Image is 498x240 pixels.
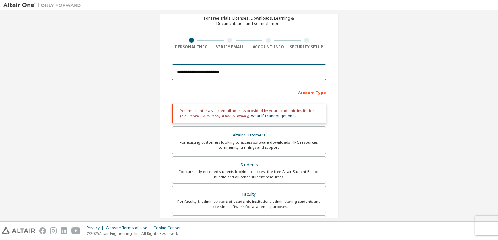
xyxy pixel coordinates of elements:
[50,227,57,234] img: instagram.svg
[153,225,187,231] div: Cookie Consent
[176,160,322,169] div: Students
[190,113,248,119] span: [EMAIL_ADDRESS][DOMAIN_NAME]
[106,225,153,231] div: Website Terms of Use
[172,104,326,123] div: You must enter a valid email address provided by your academic institution (e.g., ).
[172,44,211,49] div: Personal Info
[211,44,249,49] div: Verify Email
[251,113,296,119] a: What if I cannot get one?
[176,190,322,199] div: Faculty
[61,227,67,234] img: linkedin.svg
[87,231,187,236] p: © 2025 Altair Engineering, Inc. All Rights Reserved.
[87,225,106,231] div: Privacy
[39,227,46,234] img: facebook.svg
[176,131,322,140] div: Altair Customers
[176,140,322,150] div: For existing customers looking to access software downloads, HPC resources, community, trainings ...
[3,2,84,8] img: Altair One
[249,44,288,49] div: Account Info
[172,87,326,97] div: Account Type
[176,169,322,180] div: For currently enrolled students looking to access the free Altair Student Edition bundle and all ...
[176,199,322,209] div: For faculty & administrators of academic institutions administering students and accessing softwa...
[71,227,81,234] img: youtube.svg
[288,44,326,49] div: Security Setup
[2,227,35,234] img: altair_logo.svg
[204,16,294,26] div: For Free Trials, Licenses, Downloads, Learning & Documentation and so much more.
